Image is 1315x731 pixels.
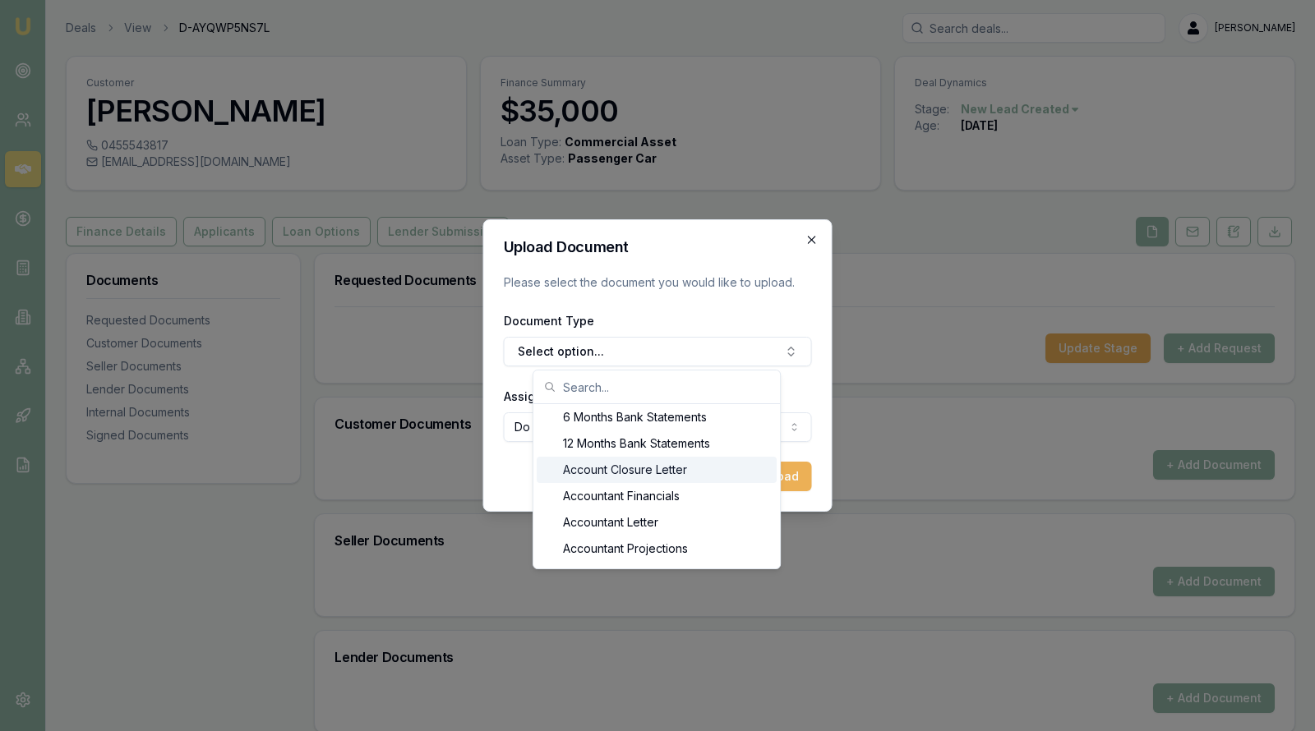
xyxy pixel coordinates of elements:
[504,314,594,328] label: Document Type
[504,240,812,255] h2: Upload Document
[563,370,770,403] input: Search...
[537,430,777,457] div: 12 Months Bank Statements
[504,337,812,366] button: Select option...
[537,483,777,509] div: Accountant Financials
[537,536,777,562] div: Accountant Projections
[504,274,812,291] p: Please select the document you would like to upload.
[537,509,777,536] div: Accountant Letter
[537,562,777,588] div: ATO Notice of Assessment
[504,389,594,403] label: Assigned Client
[537,404,777,430] div: 6 Months Bank Statements
[537,457,777,483] div: Account Closure Letter
[533,404,780,568] div: Search...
